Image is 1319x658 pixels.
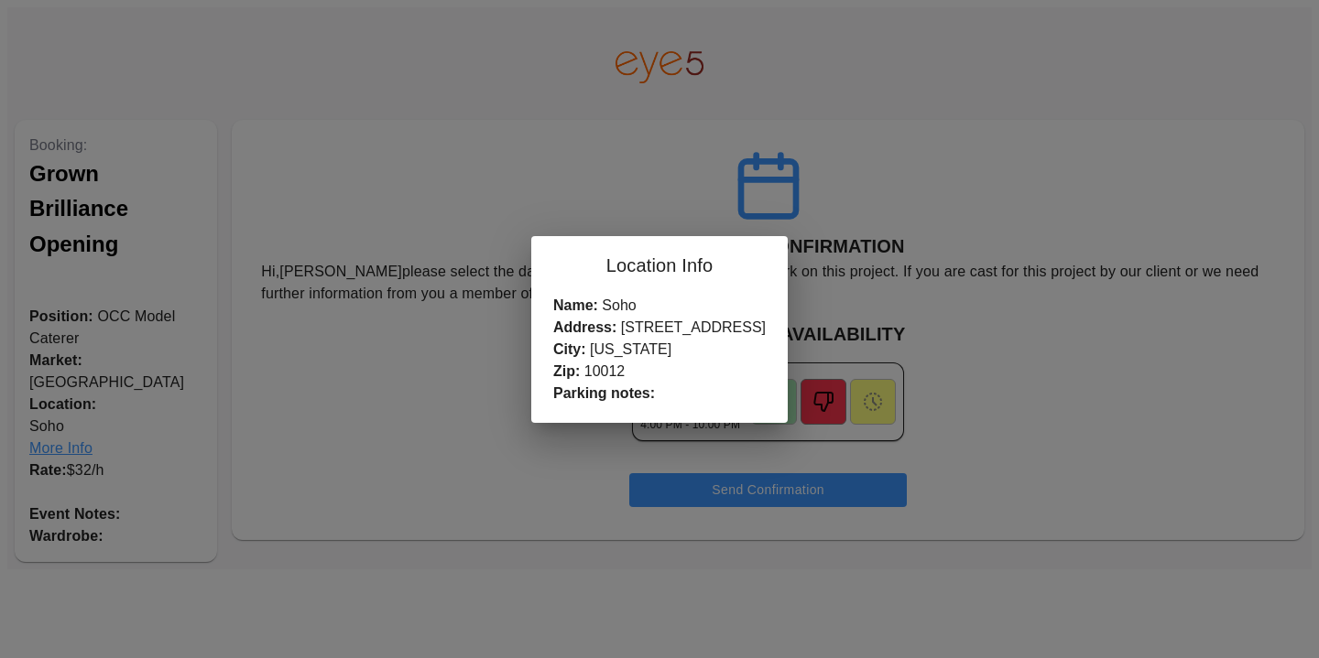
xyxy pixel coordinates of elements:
b: Zip: [553,363,580,379]
b: Parking notes: [553,385,655,401]
b: Name: [553,297,598,313]
div: [STREET_ADDRESS] [553,317,766,339]
div: 10012 [553,361,766,383]
div: Soho [553,295,766,317]
h2: Location Info [531,236,788,295]
b: City: [553,341,586,357]
div: [US_STATE] [553,339,766,361]
b: Address: [553,319,616,335]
